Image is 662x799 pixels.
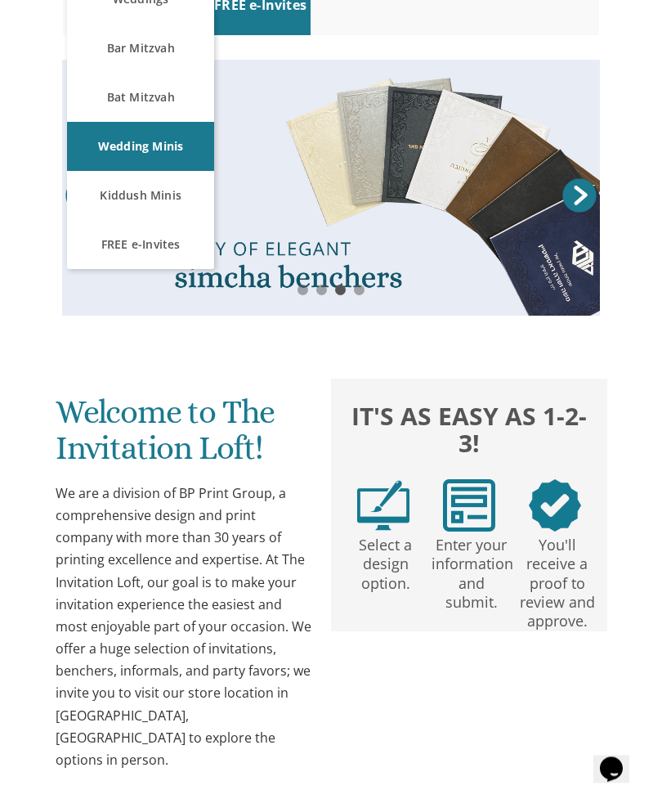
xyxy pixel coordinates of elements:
[67,122,214,171] a: Wedding Minis
[62,175,103,216] a: Prev
[67,220,214,269] a: FREE e-Invites
[443,479,495,532] img: step2.png
[67,24,214,73] a: Bar Mitzvah
[559,175,600,216] a: Next
[67,73,214,122] a: Bat Mitzvah
[529,479,581,532] img: step3.png
[346,532,425,593] p: Select a design option.
[432,532,511,613] p: Enter your information and submit.
[593,734,646,783] iframe: chat widget
[56,483,313,771] div: We are a division of BP Print Group, a comprehensive design and print company with more than 30 y...
[67,171,214,220] a: Kiddush Minis
[357,479,409,532] img: step1.png
[517,532,597,631] p: You'll receive a proof to review and approve.
[56,394,313,478] h1: Welcome to The Invitation Loft!
[340,400,597,459] h2: It's as easy as 1-2-3!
